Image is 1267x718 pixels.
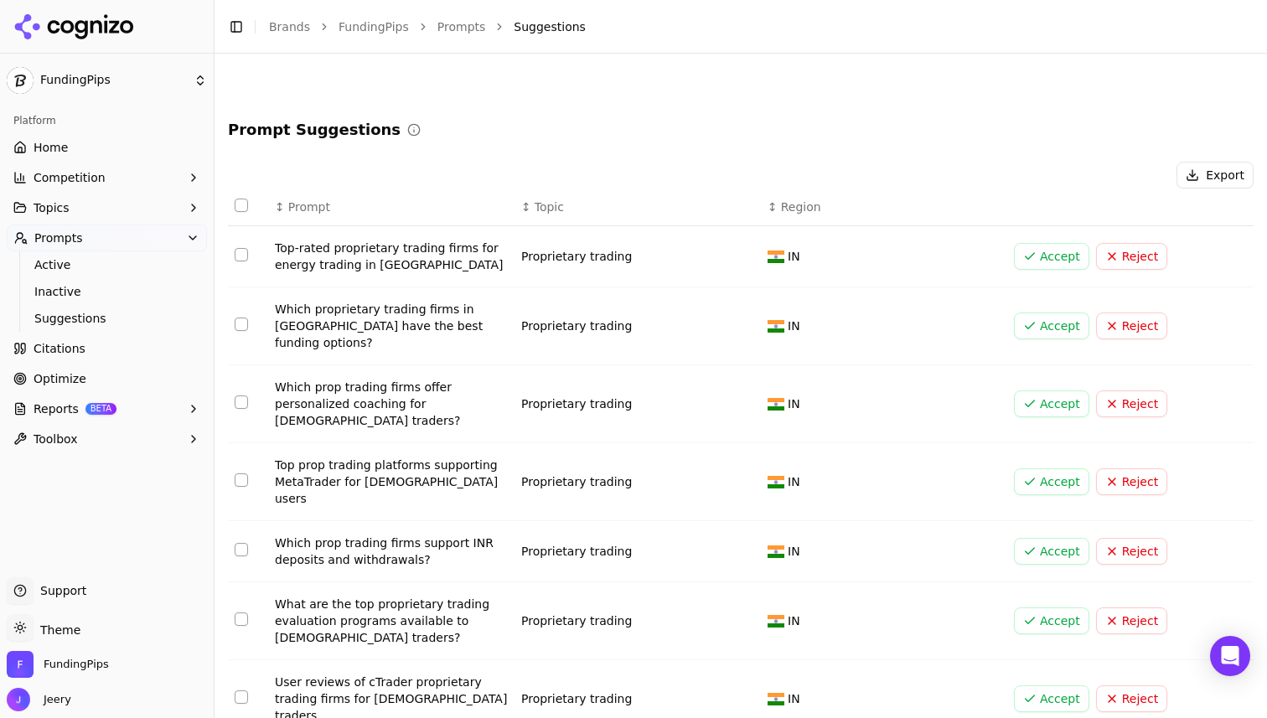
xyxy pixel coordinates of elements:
span: Competition [34,169,106,186]
span: Topic [535,199,564,215]
button: Reject [1096,243,1167,270]
div: Which prop trading firms support INR deposits and withdrawals? [275,535,508,568]
a: Suggestions [28,307,187,330]
a: Inactive [28,280,187,303]
span: FundingPips [44,657,109,672]
button: ReportsBETA [7,395,207,422]
button: Select row 7 [235,690,248,704]
span: Home [34,139,68,156]
div: Which prop trading firms offer personalized coaching for [DEMOGRAPHIC_DATA] traders? [275,379,508,429]
img: Jeery [7,688,30,711]
button: Select row 5 [235,543,248,556]
div: Which proprietary trading firms in [GEOGRAPHIC_DATA] have the best funding options? [275,301,508,351]
h2: Prompt Suggestions [228,118,401,142]
div: Proprietary trading [521,543,754,560]
span: Active [34,256,180,273]
span: Citations [34,340,85,357]
a: FundingPips [339,18,409,35]
button: Reject [1096,685,1167,712]
div: ↕Topic [521,199,754,215]
div: Proprietary trading [521,612,754,629]
img: IN flag [768,320,784,333]
a: Optimize [7,365,207,392]
div: Proprietary trading [521,318,754,334]
span: Region [781,199,821,215]
span: Jeery [37,692,71,707]
img: IN flag [768,615,784,628]
button: Reject [1096,390,1167,417]
a: Home [7,134,207,161]
button: Select row 3 [235,395,248,409]
span: Suggestions [34,310,180,327]
button: Select all rows [235,199,248,212]
span: Theme [34,623,80,637]
div: ↕Region [768,199,1001,215]
div: Platform [7,107,207,134]
button: Accept [1014,313,1089,339]
div: Proprietary trading [521,395,754,412]
div: Open Intercom Messenger [1210,636,1250,676]
div: Proprietary trading [521,690,754,707]
button: Accept [1014,685,1089,712]
span: FundingPips [40,73,187,88]
button: Accept [1014,390,1089,417]
a: Prompts [437,18,486,35]
span: Suggestions [514,18,586,35]
button: Reject [1096,538,1167,565]
span: IN [788,690,800,707]
span: Prompts [34,230,83,246]
img: IN flag [768,251,784,263]
img: IN flag [768,398,784,411]
button: Select row 4 [235,473,248,487]
span: IN [788,612,800,629]
button: Open user button [7,688,71,711]
span: Toolbox [34,431,78,447]
span: IN [788,395,800,412]
div: Proprietary trading [521,473,754,490]
div: Proprietary trading [521,248,754,265]
span: Prompt [288,199,330,215]
button: Export [1176,162,1254,189]
button: Reject [1096,607,1167,634]
a: Active [28,253,187,276]
span: IN [788,318,800,334]
button: Accept [1014,607,1089,634]
div: What are the top proprietary trading evaluation programs available to [DEMOGRAPHIC_DATA] traders? [275,596,508,646]
span: Topics [34,199,70,216]
div: Top prop trading platforms supporting MetaTrader for [DEMOGRAPHIC_DATA] users [275,457,508,507]
span: Inactive [34,283,180,300]
button: Topics [7,194,207,221]
button: Select row 1 [235,248,248,261]
span: IN [788,543,800,560]
button: Reject [1096,313,1167,339]
span: IN [788,248,800,265]
span: Optimize [34,370,86,387]
button: Reject [1096,468,1167,495]
div: Top-rated proprietary trading firms for energy trading in [GEOGRAPHIC_DATA] [275,240,508,273]
img: FundingPips [7,651,34,678]
th: Prompt [268,189,515,226]
th: Topic [515,189,761,226]
button: Toolbox [7,426,207,452]
span: BETA [85,403,116,415]
button: Competition [7,164,207,191]
span: Support [34,582,86,599]
button: Accept [1014,243,1089,270]
button: Open organization switcher [7,651,109,678]
img: IN flag [768,545,784,558]
button: Accept [1014,538,1089,565]
span: Reports [34,400,79,417]
button: Accept [1014,468,1089,495]
a: Brands [269,20,310,34]
a: Citations [7,335,207,362]
img: IN flag [768,693,784,705]
span: IN [788,473,800,490]
img: FundingPips [7,67,34,94]
th: Region [761,189,1007,226]
nav: breadcrumb [269,18,1220,35]
img: IN flag [768,476,784,488]
div: ↕Prompt [275,199,508,215]
button: Prompts [7,225,207,251]
button: Select row 6 [235,612,248,626]
button: Select row 2 [235,318,248,331]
